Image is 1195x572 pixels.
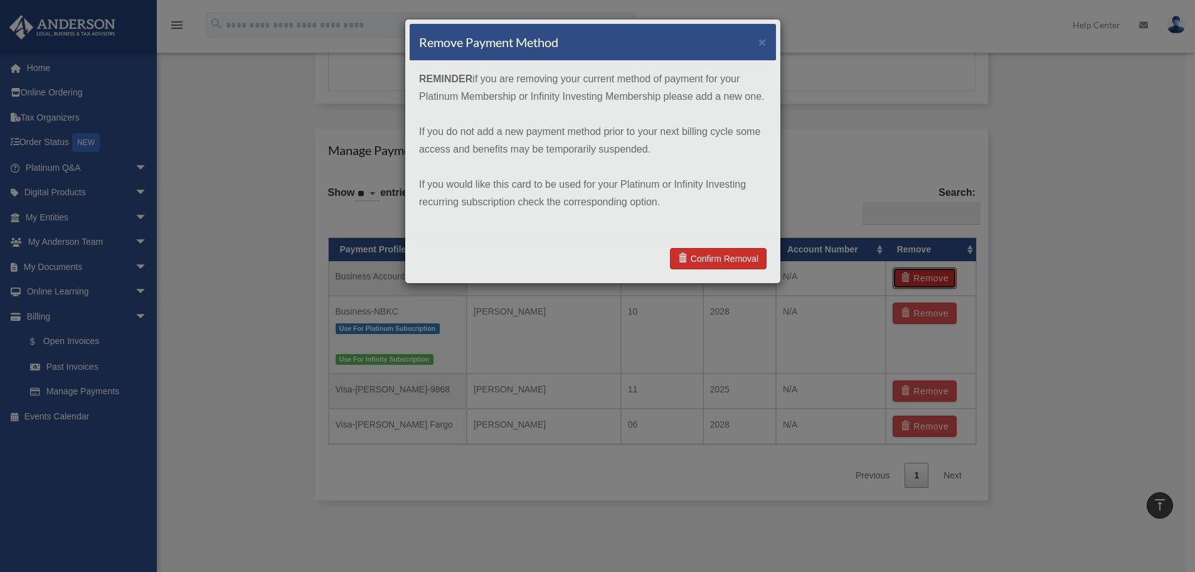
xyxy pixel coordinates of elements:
[419,33,558,51] h4: Remove Payment Method
[419,176,767,211] p: If you would like this card to be used for your Platinum or Infinity Investing recurring subscrip...
[419,73,472,84] strong: REMINDER
[758,35,767,48] button: ×
[419,123,767,158] p: If you do not add a new payment method prior to your next billing cycle some access and benefits ...
[410,61,776,238] div: if you are removing your current method of payment for your Platinum Membership or Infinity Inves...
[670,248,767,269] a: Confirm Removal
